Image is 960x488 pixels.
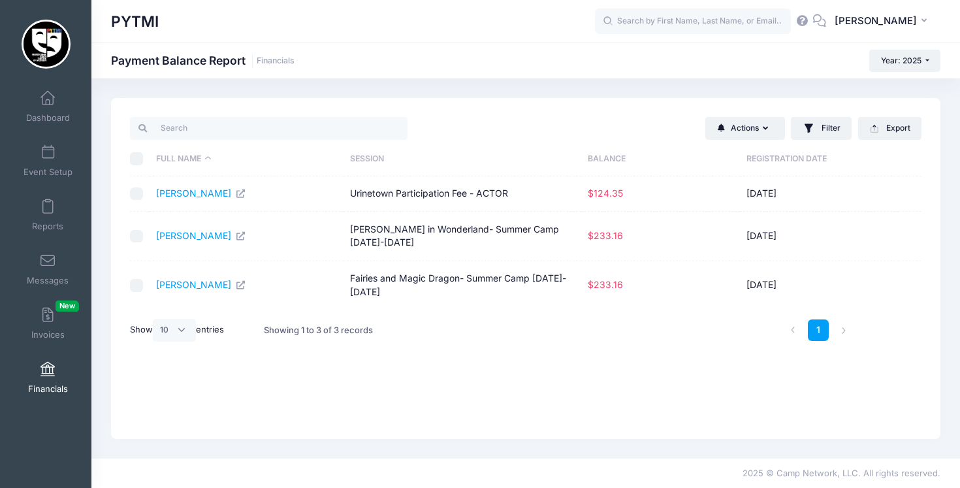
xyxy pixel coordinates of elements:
td: [DATE] [740,176,899,212]
td: [PERSON_NAME] in Wonderland- Summer Camp [DATE]-[DATE] [344,212,581,261]
button: Year: 2025 [869,50,940,72]
span: $233.16 [588,230,623,241]
h1: Payment Balance Report [111,54,295,67]
a: Financials [17,355,79,400]
span: [PERSON_NAME] [835,14,917,28]
a: Messages [17,246,79,292]
span: New [56,301,79,312]
input: Search by First Name, Last Name, or Email... [595,8,791,35]
td: Fairies and Magic Dragon- Summer Camp [DATE]-[DATE] [344,261,581,310]
span: $124.35 [588,187,623,199]
input: Search [130,117,408,139]
a: Dashboard [17,84,79,129]
th: Full Name: activate to sort column descending [150,142,344,176]
div: Showing 1 to 3 of 3 records [264,316,373,346]
span: Year: 2025 [881,56,921,65]
td: [DATE] [740,212,899,261]
span: Dashboard [26,112,70,123]
td: Urinetown Participation Fee - ACTOR [344,176,581,212]
h1: PYTMI [111,7,159,37]
button: [PERSON_NAME] [826,7,940,37]
select: Showentries [153,319,196,341]
span: 2025 © Camp Network, LLC. All rights reserved. [743,468,940,478]
a: InvoicesNew [17,301,79,346]
a: Financials [257,56,295,66]
th: Registration Date [740,142,899,176]
a: [PERSON_NAME] [156,187,246,199]
span: Financials [28,383,68,395]
span: Messages [27,275,69,286]
label: Show entries [130,319,224,341]
button: Filter [791,117,852,140]
a: [PERSON_NAME] [156,230,246,241]
a: 1 [808,319,829,341]
th: Balance: activate to sort column ascending [581,142,740,176]
img: PYTMI [22,20,71,69]
a: [PERSON_NAME] [156,279,246,290]
a: Reports [17,192,79,238]
th: Session: activate to sort column ascending [344,142,581,176]
span: $233.16 [588,279,623,290]
button: Export [858,117,921,139]
td: [DATE] [740,261,899,310]
span: Reports [32,221,63,232]
button: Actions [705,117,785,139]
a: Event Setup [17,138,79,184]
span: Event Setup [24,167,72,178]
span: Invoices [31,329,65,340]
